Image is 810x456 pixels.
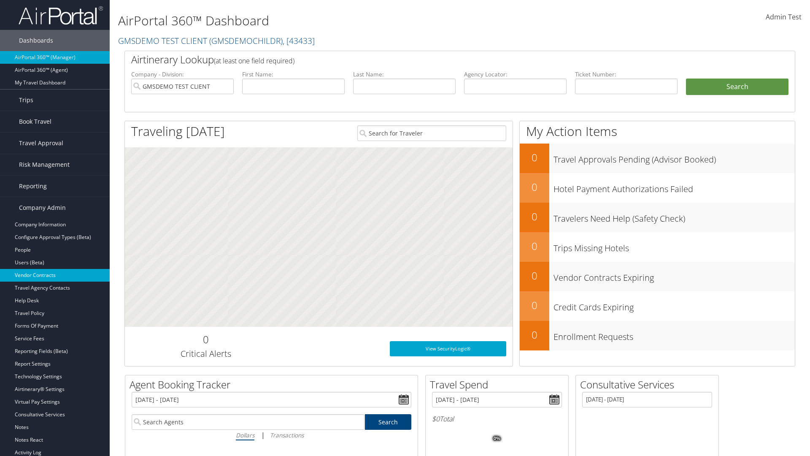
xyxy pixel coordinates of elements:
[520,232,795,262] a: 0Trips Missing Hotels
[236,431,254,439] i: Dollars
[494,436,500,441] tspan: 0%
[464,70,567,79] label: Agency Locator:
[432,414,562,423] h6: Total
[130,377,418,392] h2: Agent Booking Tracker
[390,341,506,356] a: View SecurityLogic®
[132,430,411,440] div: |
[19,197,66,218] span: Company Admin
[553,149,795,166] h3: Travel Approvals Pending (Advisor Booked)
[19,30,53,51] span: Dashboards
[365,414,412,430] a: Search
[520,291,795,321] a: 0Credit Cards Expiring
[575,70,678,79] label: Ticket Number:
[131,70,234,79] label: Company - Division:
[520,298,549,312] h2: 0
[553,179,795,195] h3: Hotel Payment Authorizations Failed
[19,133,63,154] span: Travel Approval
[553,327,795,343] h3: Enrollment Requests
[686,79,788,95] button: Search
[553,268,795,284] h3: Vendor Contracts Expiring
[432,414,440,423] span: $0
[520,262,795,291] a: 0Vendor Contracts Expiring
[19,90,33,111] span: Trips
[520,209,549,224] h2: 0
[283,35,315,46] span: , [ 43433 ]
[132,414,364,430] input: Search Agents
[214,56,294,65] span: (at least one field required)
[520,144,795,173] a: 0Travel Approvals Pending (Advisor Booked)
[118,35,315,46] a: GMSDEMO TEST CLIENT
[520,122,795,140] h1: My Action Items
[131,348,280,360] h3: Critical Alerts
[520,180,549,194] h2: 0
[580,377,718,392] h2: Consultative Services
[353,70,456,79] label: Last Name:
[553,238,795,254] h3: Trips Missing Hotels
[357,125,506,141] input: Search for Traveler
[520,328,549,342] h2: 0
[131,122,225,140] h1: Traveling [DATE]
[19,5,103,25] img: airportal-logo.png
[209,35,283,46] span: ( GMSDEMOCHILDR )
[19,154,70,175] span: Risk Management
[131,332,280,347] h2: 0
[19,176,47,197] span: Reporting
[766,4,802,30] a: Admin Test
[553,209,795,225] h3: Travelers Need Help (Safety Check)
[520,173,795,203] a: 0Hotel Payment Authorizations Failed
[118,12,574,30] h1: AirPortal 360™ Dashboard
[19,111,51,132] span: Book Travel
[520,150,549,165] h2: 0
[553,297,795,313] h3: Credit Cards Expiring
[430,377,568,392] h2: Travel Spend
[766,12,802,22] span: Admin Test
[520,269,549,283] h2: 0
[131,52,733,67] h2: Airtinerary Lookup
[520,239,549,253] h2: 0
[520,203,795,232] a: 0Travelers Need Help (Safety Check)
[242,70,345,79] label: First Name:
[270,431,304,439] i: Transactions
[520,321,795,350] a: 0Enrollment Requests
